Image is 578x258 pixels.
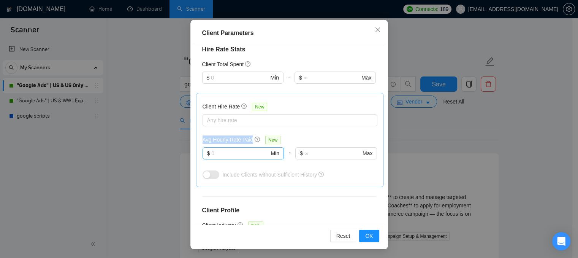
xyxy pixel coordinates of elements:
h5: Client Industry [202,221,236,229]
span: $ [300,149,303,158]
span: question-circle [255,136,261,142]
span: question-circle [245,61,251,67]
button: Close [367,20,388,40]
h4: Client Profile [202,206,376,215]
span: New [252,103,267,111]
button: Reset [330,230,356,242]
input: ∞ [304,149,361,158]
div: - [283,72,295,93]
span: $ [207,149,210,158]
div: - [284,147,295,169]
span: Max [363,149,372,158]
h4: Hire Rate Stats [202,45,376,54]
span: question-circle [318,172,324,177]
span: Max [361,73,371,82]
span: $ [207,73,210,82]
input: ∞ [304,73,360,82]
span: Include Clients without Sufficient History [222,172,317,178]
span: Reset [336,232,350,240]
button: OK [359,230,379,242]
span: Min [270,73,279,82]
div: Open Intercom Messenger [552,232,570,250]
input: 0 [211,149,269,158]
input: 0 [211,73,269,82]
span: Min [271,149,279,158]
h5: Avg Hourly Rate Paid [203,135,253,144]
span: close [375,27,381,33]
span: $ [299,73,302,82]
span: OK [365,232,373,240]
div: Client Parameters [202,29,376,38]
h5: Client Hire Rate [203,102,240,111]
span: New [265,136,280,144]
span: New [248,221,263,230]
span: question-circle [238,222,244,228]
span: question-circle [241,103,247,109]
h5: Client Total Spent [202,60,244,68]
